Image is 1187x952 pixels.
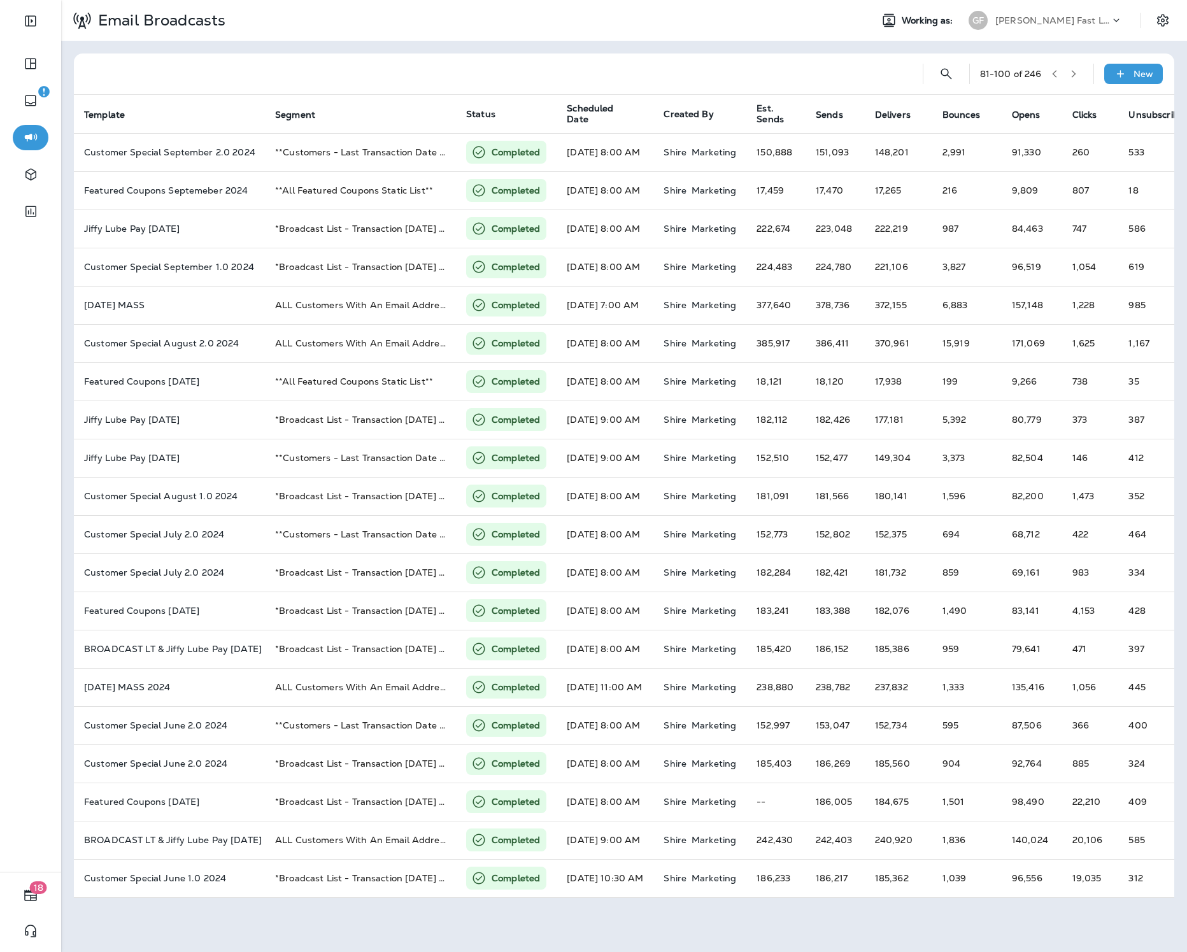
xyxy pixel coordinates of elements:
[1072,681,1097,693] span: Click rate:1% (Clicks/Opens)
[806,592,865,630] td: 183,388
[746,668,806,706] td: 238,880
[1012,337,1045,349] span: Open rate:44% (Opens/Sends)
[84,224,255,234] p: Jiffy Lube Pay September 2024
[806,515,865,553] td: 152,802
[557,210,653,248] td: [DATE] 8:00 AM
[567,103,648,125] span: Scheduled Date
[275,529,658,540] span: **Customers - Last Transaction Date is over 18 months ago AND HAVE AN EMAIL ADDRESS**
[84,109,141,120] span: Template
[557,362,653,401] td: [DATE] 8:00 AM
[746,553,806,592] td: 182,284
[1072,605,1095,616] span: Click rate:5% (Clicks/Opens)
[84,491,255,501] p: Customer Special August 1.0 2024
[492,834,540,846] p: Completed
[1012,681,1044,693] span: Open rate:57% (Opens/Sends)
[865,477,932,515] td: 180,141
[275,299,449,311] span: ALL Customers With An Email Address
[1012,872,1042,884] span: Open rate:52% (Opens/Sends)
[806,553,865,592] td: 182,421
[806,706,865,744] td: 153,047
[84,529,255,539] p: Customer Special July 2.0 2024
[275,643,583,655] span: *Broadcast List - Transaction in 18 months and Featured Coupon Segments
[1072,490,1095,502] span: Click rate:2% (Clicks/Opens)
[664,376,686,387] p: Shire
[1012,490,1044,502] span: Open rate:45% (Opens/Sends)
[806,477,865,515] td: 181,566
[492,299,540,311] p: Completed
[1072,110,1097,120] span: Clicks
[492,872,540,885] p: Completed
[1072,337,1095,349] span: Click rate:1% (Clicks/Opens)
[806,248,865,286] td: 224,780
[664,529,686,539] p: Shire
[692,644,736,654] p: Marketing
[1012,452,1043,464] span: Open rate:54% (Opens/Sends)
[1072,109,1114,120] span: Clicks
[932,362,1002,401] td: 199
[492,451,540,464] p: Completed
[746,706,806,744] td: 152,997
[746,248,806,286] td: 224,483
[492,490,540,502] p: Completed
[806,210,865,248] td: 223,048
[30,881,47,894] span: 18
[932,401,1002,439] td: 5,392
[275,452,658,464] span: **Customers - Last Transaction Date is over 18 months ago AND HAVE AN EMAIL ADDRESS**
[275,605,583,616] span: *Broadcast List - Transaction in 18 months and Featured Coupon Segments
[1012,146,1041,158] span: Open rate:60% (Opens/Sends)
[13,883,48,908] button: 18
[692,873,736,883] p: Marketing
[664,606,686,616] p: Shire
[757,103,784,125] span: Est. Sends
[995,15,1110,25] p: [PERSON_NAME] Fast Lube dba [PERSON_NAME]
[664,567,686,578] p: Shire
[1072,834,1103,846] span: Click rate:14% (Clicks/Opens)
[1072,299,1095,311] span: Click rate:1% (Clicks/Opens)
[942,110,980,120] span: Bounces
[932,324,1002,362] td: 15,919
[746,744,806,783] td: 185,403
[875,110,911,120] span: Delivers
[1072,146,1090,158] span: Click rate:0% (Clicks/Opens)
[932,783,1002,821] td: 1,501
[275,414,583,425] span: *Broadcast List - Transaction in 18 months and Featured Coupon Segments
[492,643,540,655] p: Completed
[934,61,959,87] button: Search Email Broadcasts
[746,515,806,553] td: 152,773
[84,376,255,387] p: Featured Coupons August 2024
[806,744,865,783] td: 186,269
[865,592,932,630] td: 182,076
[806,668,865,706] td: 238,782
[806,401,865,439] td: 182,426
[806,859,865,897] td: 186,217
[865,744,932,783] td: 185,560
[932,744,1002,783] td: 904
[84,185,255,195] p: Featured Coupons Septemeber 2024
[1012,109,1057,120] span: Opens
[692,529,736,539] p: Marketing
[746,210,806,248] td: 222,674
[932,706,1002,744] td: 595
[84,262,255,272] p: Customer Special September 1.0 2024
[806,324,865,362] td: 386,411
[865,553,932,592] td: 181,732
[492,337,540,350] p: Completed
[1012,758,1042,769] span: Open rate:50% (Opens/Sends)
[492,375,540,388] p: Completed
[692,835,736,845] p: Marketing
[1072,720,1089,731] span: Click rate:0% (Clicks/Opens)
[692,224,736,234] p: Marketing
[557,553,653,592] td: [DATE] 8:00 AM
[84,110,125,120] span: Template
[664,873,686,883] p: Shire
[692,567,736,578] p: Marketing
[746,286,806,324] td: 377,640
[466,108,495,120] span: Status
[865,821,932,859] td: 240,920
[492,222,540,235] p: Completed
[1012,414,1042,425] span: Open rate:44% (Opens/Sends)
[932,553,1002,592] td: 859
[557,439,653,477] td: [DATE] 9:00 AM
[1072,376,1088,387] span: Click rate:8% (Clicks/Opens)
[1072,414,1087,425] span: Click rate:0% (Clicks/Opens)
